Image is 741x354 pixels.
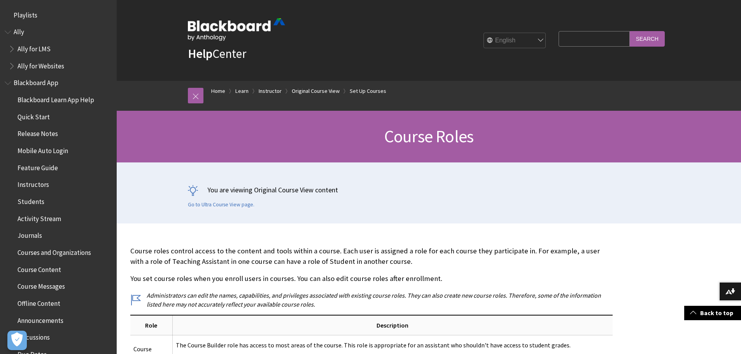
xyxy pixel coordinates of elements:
span: Discussions [18,331,50,341]
button: Open Preferences [7,331,27,350]
a: Original Course View [292,86,340,96]
span: Course Roles [384,126,473,147]
span: Activity Stream [18,212,61,223]
p: You are viewing Original Course View content [188,185,670,195]
span: Ally [14,26,24,36]
span: Instructors [18,178,49,189]
strong: Help [188,46,212,61]
select: Site Language Selector [484,33,546,49]
span: Mobile Auto Login [18,144,68,155]
nav: Book outline for Playlists [5,9,112,22]
span: Journals [18,229,42,240]
a: Set Up Courses [350,86,386,96]
span: Course Messages [18,280,65,291]
span: Playlists [14,9,37,19]
a: Instructor [259,86,282,96]
a: Back to top [684,306,741,320]
span: Quick Start [18,110,50,121]
a: Go to Ultra Course View page. [188,201,254,208]
span: Announcements [18,314,63,324]
a: HelpCenter [188,46,246,61]
p: You set course roles when you enroll users in courses. You can also edit course roles after enrol... [130,274,613,284]
span: Course Content [18,263,61,274]
span: Offline Content [18,297,60,307]
th: Description [172,315,612,335]
p: Course roles control access to the content and tools within a course. Each user is assigned a rol... [130,246,613,266]
p: Administrators can edit the names, capabilities, and privileges associated with existing course r... [130,291,613,309]
span: Courses and Organizations [18,246,91,256]
span: Release Notes [18,127,58,138]
span: Ally for Websites [18,59,64,70]
img: Blackboard by Anthology [188,18,285,41]
th: Role [130,315,173,335]
span: Ally for LMS [18,42,51,53]
input: Search [630,31,665,46]
span: Blackboard Learn App Help [18,93,94,104]
a: Learn [235,86,249,96]
nav: Book outline for Anthology Ally Help [5,26,112,73]
span: Blackboard App [14,77,58,87]
span: Feature Guide [18,161,58,172]
a: Home [211,86,225,96]
span: Students [18,195,44,206]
